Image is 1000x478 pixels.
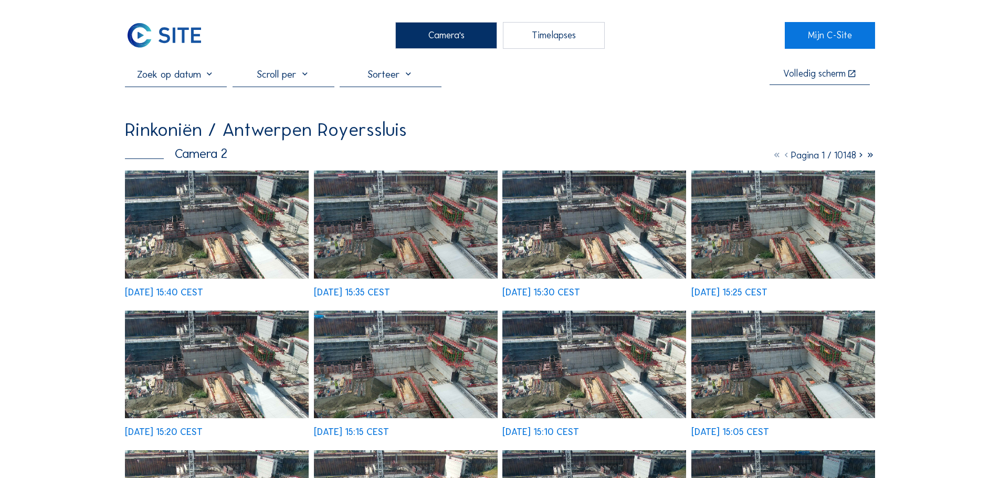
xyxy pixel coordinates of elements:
[502,171,686,278] img: image_52922159
[783,69,846,79] div: Volledig scherm
[125,120,407,139] div: Rinkoniën / Antwerpen Royerssluis
[125,147,227,161] div: Camera 2
[125,171,309,278] img: image_52922474
[395,22,497,48] div: Camera's
[502,288,580,298] div: [DATE] 15:30 CEST
[503,22,605,48] div: Timelapses
[314,428,389,437] div: [DATE] 15:15 CEST
[691,311,875,418] img: image_52921468
[314,288,390,298] div: [DATE] 15:35 CEST
[691,171,875,278] img: image_52921999
[125,68,227,80] input: Zoek op datum 󰅀
[125,22,215,48] a: C-SITE Logo
[125,428,203,437] div: [DATE] 15:20 CEST
[691,428,769,437] div: [DATE] 15:05 CEST
[314,311,498,418] img: image_52921774
[125,22,204,48] img: C-SITE Logo
[791,150,856,161] span: Pagina 1 / 10148
[691,288,767,298] div: [DATE] 15:25 CEST
[785,22,875,48] a: Mijn C-Site
[125,288,203,298] div: [DATE] 15:40 CEST
[125,311,309,418] img: image_52921921
[314,171,498,278] img: image_52922301
[502,311,686,418] img: image_52921620
[502,428,579,437] div: [DATE] 15:10 CEST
